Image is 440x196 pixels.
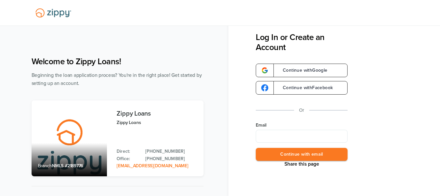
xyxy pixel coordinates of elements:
[276,68,328,73] span: Continue with Google
[256,32,348,52] h3: Log In or Create an Account
[256,130,348,143] input: Email Address
[117,163,188,169] a: Email Address: zippyguide@zippymh.com
[256,122,348,129] label: Email
[38,163,52,169] span: Branch
[117,110,197,117] h3: Zippy Loans
[32,72,202,86] span: Beginning the loan application process? You're in the right place! Get started by setting up an a...
[52,163,83,169] span: NMLS #2189776
[299,106,304,114] p: Or
[256,81,348,95] a: google-logoContinue withFacebook
[117,155,139,162] p: Office:
[261,67,268,74] img: google-logo
[282,161,321,167] button: Share This Page
[145,155,197,162] a: Office Phone: 512-975-2947
[117,119,197,126] p: Zippy Loans
[32,5,75,20] img: Lender Logo
[261,84,268,91] img: google-logo
[256,148,348,161] button: Continue with email
[145,148,197,155] a: Direct Phone: 512-975-2947
[32,57,204,67] h1: Welcome to Zippy Loans!
[276,86,333,90] span: Continue with Facebook
[117,148,139,155] p: Direct:
[256,64,348,77] a: google-logoContinue withGoogle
